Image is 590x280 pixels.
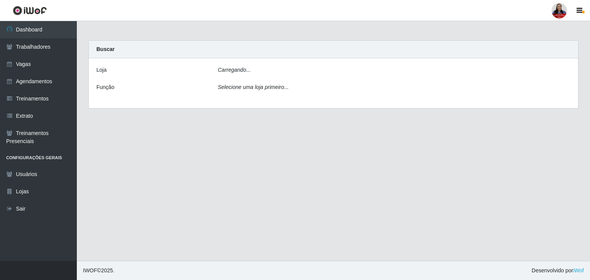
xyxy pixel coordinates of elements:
i: Carregando... [218,67,251,73]
span: Desenvolvido por [532,267,584,275]
label: Loja [96,66,106,74]
span: © 2025 . [83,267,114,275]
img: CoreUI Logo [13,6,47,15]
label: Função [96,83,114,91]
strong: Buscar [96,46,114,52]
a: iWof [573,267,584,273]
span: IWOF [83,267,97,273]
i: Selecione uma loja primeiro... [218,84,288,90]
